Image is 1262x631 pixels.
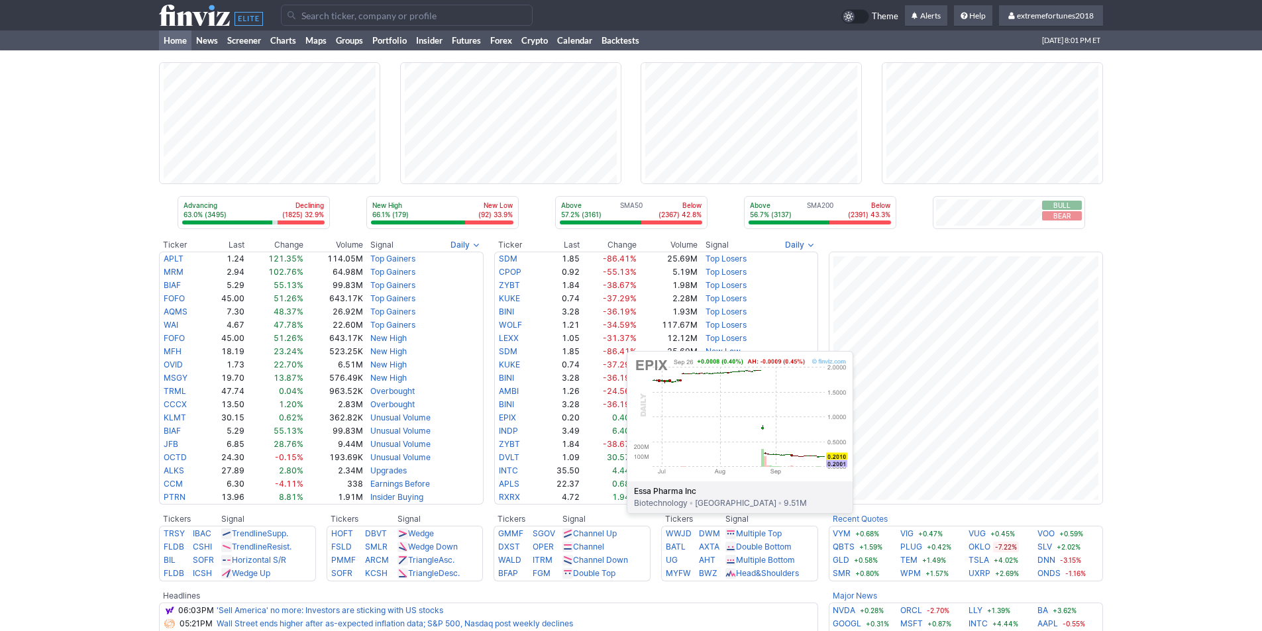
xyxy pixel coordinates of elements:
[232,568,270,578] a: Wedge Up
[232,542,267,552] span: Trendline
[541,318,580,332] td: 1.21
[304,411,364,424] td: 362.82K
[164,360,183,369] a: OVID
[637,238,698,252] th: Volume
[217,618,573,628] a: Wall Street ends higher after as-expected inflation data; S&P 500, Nasdaq post weekly declines
[304,464,364,477] td: 2.34M
[274,307,303,316] span: 48.37%
[637,345,698,358] td: 25.69M
[304,332,364,345] td: 643.17K
[274,346,303,356] span: 23.24%
[706,267,747,277] a: Top Losers
[304,358,364,371] td: 6.51M
[498,542,520,552] a: DXST
[1017,11,1094,21] span: extremefortunes2018
[603,360,637,369] span: -37.29%
[206,385,245,398] td: 47.74
[370,413,431,422] a: Unusual Volume
[833,604,855,617] a: NVDA
[1037,617,1058,630] a: AAPL
[969,554,989,567] a: TSLA
[411,30,447,50] a: Insider
[706,254,747,264] a: Top Losers
[370,399,415,409] a: Overbought
[607,452,637,462] span: 30.57%
[279,386,303,396] span: 0.04%
[184,210,227,219] p: 63.0% (3495)
[541,332,580,345] td: 1.05
[370,492,423,502] a: Insider Buying
[206,464,245,477] td: 27.89
[872,9,898,24] span: Theme
[541,464,580,477] td: 35.50
[232,555,286,565] a: Horizontal S/R
[533,528,555,538] a: SGOV
[1042,201,1082,210] button: Bull
[833,540,855,554] a: QBTS
[612,465,637,475] span: 4.44%
[499,465,518,475] a: INTC
[841,9,898,24] a: Theme
[499,346,517,356] a: SDM
[666,568,691,578] a: MYFW
[541,438,580,451] td: 1.84
[969,604,982,617] a: LLY
[666,555,678,565] a: UG
[736,555,795,565] a: Multiple Bottom
[900,567,921,580] a: WPM
[164,399,187,409] a: CCCX
[603,280,637,290] span: -38.67%
[206,438,245,451] td: 6.85
[281,5,533,26] input: Search
[706,280,747,290] a: Top Losers
[372,210,409,219] p: 66.1% (179)
[206,252,245,266] td: 1.24
[833,514,888,524] b: Recent Quotes
[603,333,637,343] span: -31.37%
[331,568,352,578] a: SOFR
[498,555,521,565] a: WALD
[304,238,364,252] th: Volume
[706,307,747,316] a: Top Losers
[573,568,615,578] a: Double Top
[969,617,988,630] a: INTC
[699,568,717,578] a: BWZ
[478,201,513,210] p: New Low
[206,318,245,332] td: 4.67
[365,528,387,538] a: DBVT
[274,320,303,330] span: 47.78%
[274,373,303,383] span: 13.87%
[666,542,686,552] a: BATL
[541,266,580,279] td: 0.92
[274,293,303,303] span: 51.26%
[408,528,434,538] a: Wedge
[164,320,178,330] a: WAI
[370,240,394,250] span: Signal
[304,438,364,451] td: 9.44M
[900,554,918,567] a: TEM
[833,554,849,567] a: GLD
[1037,540,1052,554] a: SLV
[580,238,637,252] th: Change
[304,477,364,491] td: 338
[245,238,303,252] th: Change
[969,567,990,580] a: UXRP
[541,385,580,398] td: 1.26
[268,254,303,264] span: 121.35%
[954,5,992,26] a: Help
[603,399,637,409] span: -36.19%
[749,201,892,220] div: SMA200
[370,360,407,369] a: New High
[573,555,628,565] a: Channel Down
[217,605,443,615] a: 'Sell America' no more: Investors are sticking with US stocks
[206,398,245,411] td: 13.50
[736,528,782,538] a: Multiple Top
[206,292,245,305] td: 45.00
[573,542,604,552] a: Channel
[164,568,184,578] a: FLDB
[699,528,720,538] a: DWM
[282,210,324,219] p: (1825) 32.9%
[450,238,470,252] span: Daily
[301,30,331,50] a: Maps
[206,266,245,279] td: 2.94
